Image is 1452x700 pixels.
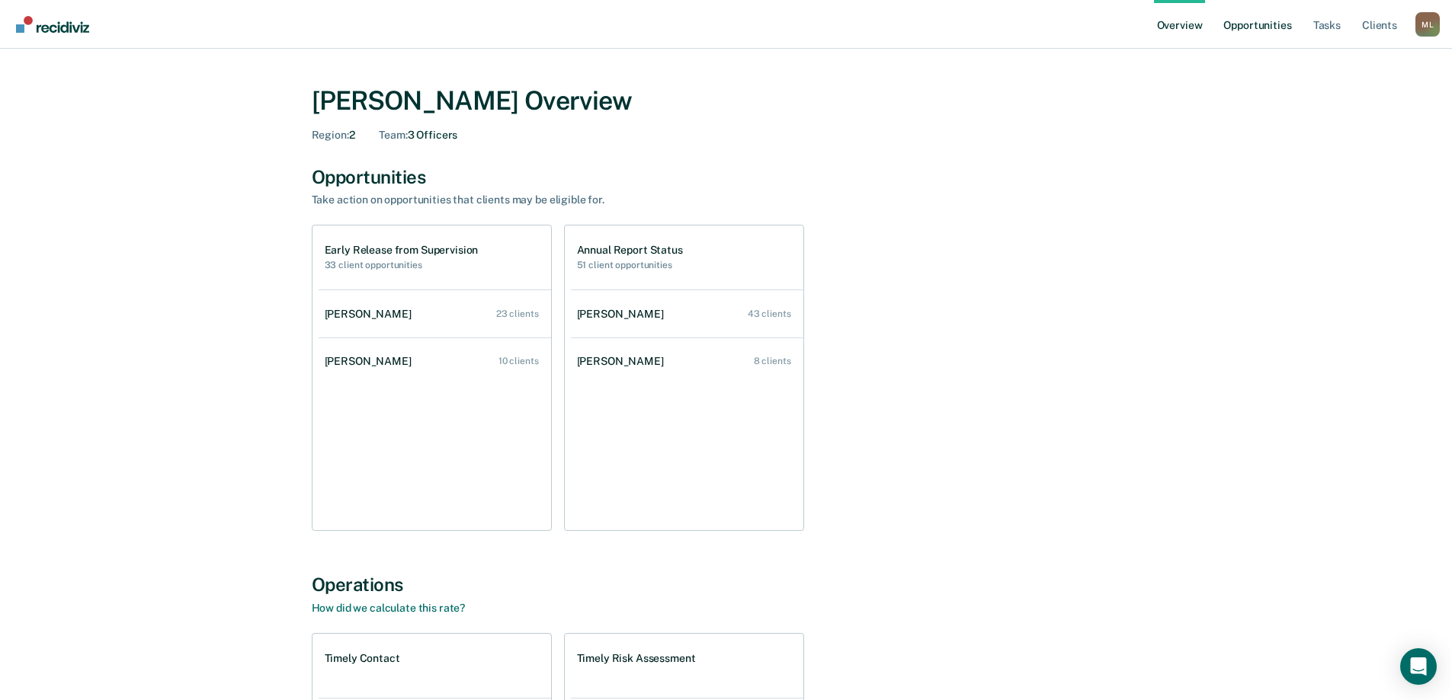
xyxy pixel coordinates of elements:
[312,602,466,614] a: How did we calculate this rate?
[312,166,1141,188] div: Opportunities
[379,129,457,142] div: 3 Officers
[16,16,89,33] img: Recidiviz
[1400,648,1437,685] div: Open Intercom Messenger
[577,308,670,321] div: [PERSON_NAME]
[754,356,791,366] div: 8 clients
[319,340,551,383] a: [PERSON_NAME] 10 clients
[379,129,407,141] span: Team :
[325,652,400,665] h1: Timely Contact
[325,308,418,321] div: [PERSON_NAME]
[748,308,791,319] div: 43 clients
[577,652,696,665] h1: Timely Risk Assessment
[577,355,670,368] div: [PERSON_NAME]
[312,129,349,141] span: Region :
[1415,12,1440,37] div: M L
[312,85,1141,117] div: [PERSON_NAME] Overview
[577,260,683,270] h2: 51 client opportunities
[577,244,683,257] h1: Annual Report Status
[325,260,479,270] h2: 33 client opportunities
[571,340,803,383] a: [PERSON_NAME] 8 clients
[319,292,551,336] a: [PERSON_NAME] 23 clients
[312,193,845,206] div: Take action on opportunities that clients may be eligible for.
[496,308,539,319] div: 23 clients
[312,574,1141,596] div: Operations
[571,292,803,336] a: [PERSON_NAME] 43 clients
[325,355,418,368] div: [PERSON_NAME]
[325,244,479,257] h1: Early Release from Supervision
[1415,12,1440,37] button: Profile dropdown button
[312,129,355,142] div: 2
[498,356,539,366] div: 10 clients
